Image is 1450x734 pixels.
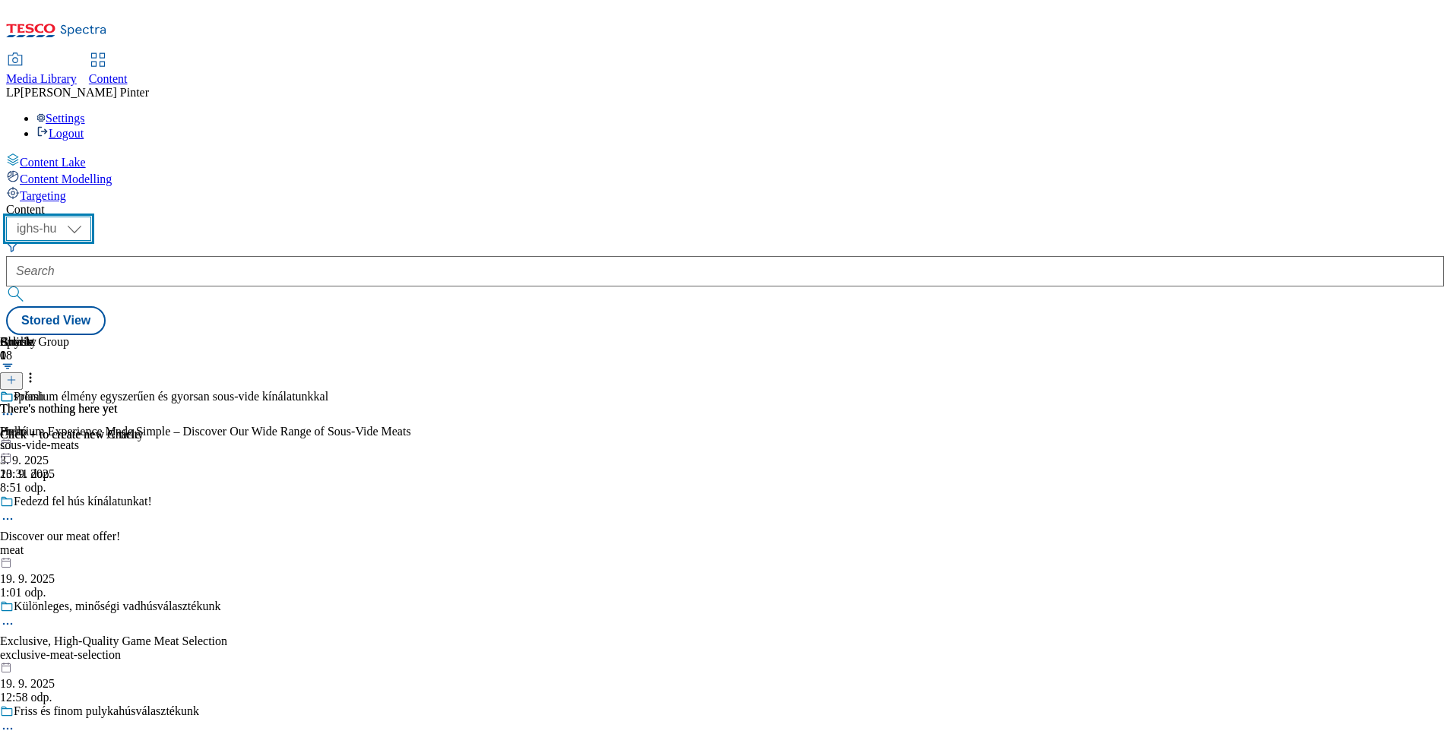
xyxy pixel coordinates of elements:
span: [PERSON_NAME] Pinter [21,86,149,99]
a: Content Modelling [6,169,1444,186]
span: Content Lake [20,156,86,169]
span: Content [89,72,128,85]
div: Friss és finom pulykahúsválasztékunk [14,704,199,718]
svg: Search Filters [6,241,18,253]
div: Prémium élmény egyszerűen és gyorsan sous-vide kínálatunkkal [14,390,328,403]
a: Logout [36,127,84,140]
a: Content [89,54,128,86]
div: Fedezd fel hús kínálatunkat! [14,495,152,508]
a: Settings [36,112,85,125]
input: Search [6,256,1444,286]
div: Különleges, minőségi vadhúsválasztékunk [14,600,220,613]
button: Stored View [6,306,106,335]
span: Content Modelling [20,172,112,185]
span: LP [6,86,21,99]
div: Content [6,203,1444,217]
a: Targeting [6,186,1444,203]
span: Targeting [20,189,66,202]
a: Media Library [6,54,77,86]
span: Media Library [6,72,77,85]
a: Content Lake [6,153,1444,169]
